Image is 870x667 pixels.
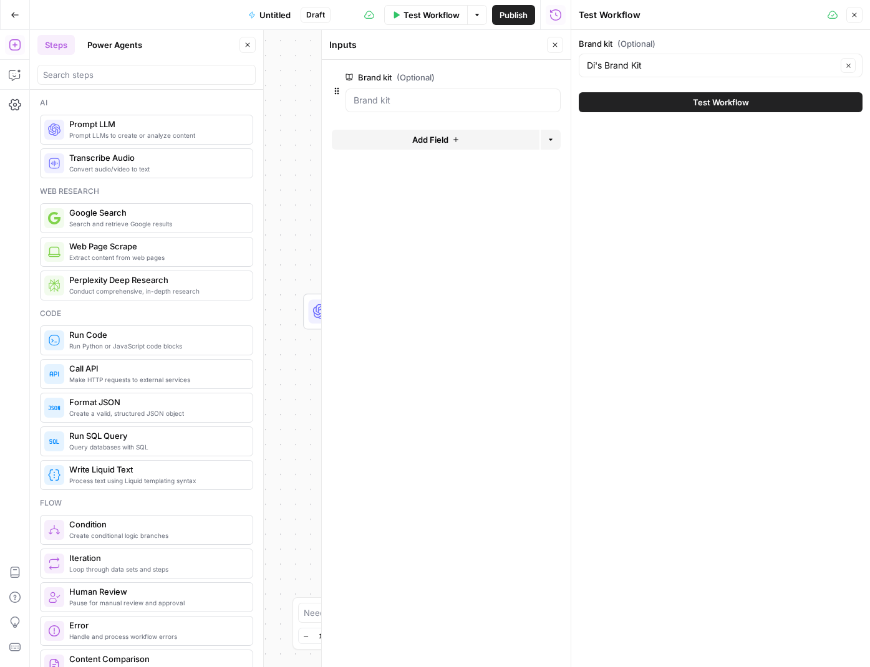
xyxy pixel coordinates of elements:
[69,118,243,130] span: Prompt LLM
[69,206,243,219] span: Google Search
[69,329,243,341] span: Run Code
[69,518,243,530] span: Condition
[303,375,535,411] div: EndOutput
[693,96,749,108] span: Test Workflow
[69,151,243,164] span: Transcribe Audio
[397,71,435,84] span: (Optional)
[69,164,243,174] span: Convert audio/video to text
[40,308,253,319] div: Code
[69,408,243,418] span: Create a valid, structured JSON object
[69,598,243,608] span: Pause for manual review and approval
[69,252,243,262] span: Extract content from web pages
[303,294,535,330] div: LLM · GPT-4.1Prompt LLMStep 1
[69,286,243,296] span: Conduct comprehensive, in-depth research
[69,429,243,442] span: Run SQL Query
[354,94,553,107] input: Brand kit
[492,5,535,25] button: Publish
[40,497,253,509] div: Flow
[69,362,243,375] span: Call API
[69,240,243,252] span: Web Page Scrape
[40,97,253,108] div: Ai
[306,9,325,21] span: Draft
[579,37,863,50] label: Brand kit
[241,5,298,25] button: Untitled
[579,92,863,112] button: Test Workflow
[346,71,490,84] label: Brand kit
[329,39,543,51] div: Inputs
[69,375,243,385] span: Make HTTP requests to external services
[69,130,243,140] span: Prompt LLMs to create or analyze content
[384,5,467,25] button: Test Workflow
[69,219,243,229] span: Search and retrieve Google results
[69,396,243,408] span: Format JSON
[259,9,291,21] span: Untitled
[69,530,243,540] span: Create conditional logic branches
[69,442,243,452] span: Query databases with SQL
[412,133,448,146] span: Add Field
[69,631,243,641] span: Handle and process workflow errors
[617,37,655,50] span: (Optional)
[69,274,243,286] span: Perplexity Deep Research
[587,59,837,72] input: Di's Brand Kit
[69,585,243,598] span: Human Review
[69,619,243,631] span: Error
[69,653,243,665] span: Content Comparison
[43,69,250,81] input: Search steps
[404,9,460,21] span: Test Workflow
[500,9,528,21] span: Publish
[69,341,243,351] span: Run Python or JavaScript code blocks
[80,35,150,55] button: Power Agents
[69,552,243,564] span: Iteration
[332,130,539,150] button: Add Field
[37,35,75,55] button: Steps
[40,186,253,197] div: Web research
[69,463,243,476] span: Write Liquid Text
[69,564,243,574] span: Loop through data sets and steps
[69,476,243,486] span: Process text using Liquid templating syntax
[303,213,535,249] div: WorkflowSet InputsInputs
